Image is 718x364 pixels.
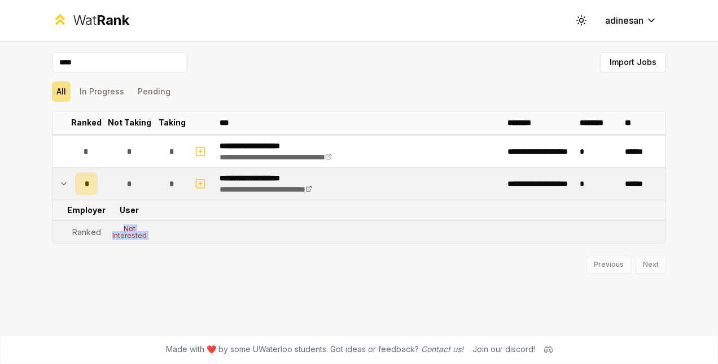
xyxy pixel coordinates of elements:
a: WatRank [52,11,129,29]
div: Ranked [72,227,101,238]
div: Join our discord! [472,344,535,355]
a: Contact us! [421,344,463,354]
button: Import Jobs [600,52,666,72]
button: Pending [133,81,175,102]
p: Ranked [71,117,102,128]
p: Not Taking [108,117,151,128]
p: Taking [159,117,186,128]
div: Not Interested [107,226,152,239]
td: User [102,200,156,220]
span: adinesan [605,14,643,27]
button: adinesan [596,10,666,31]
button: All [52,81,71,102]
td: Employer [71,200,102,220]
button: In Progress [75,81,129,102]
span: Made with ❤️ by some UWaterloo students. Got ideas or feedback? [166,344,463,355]
span: Rank [97,12,129,28]
div: Wat [73,11,129,29]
